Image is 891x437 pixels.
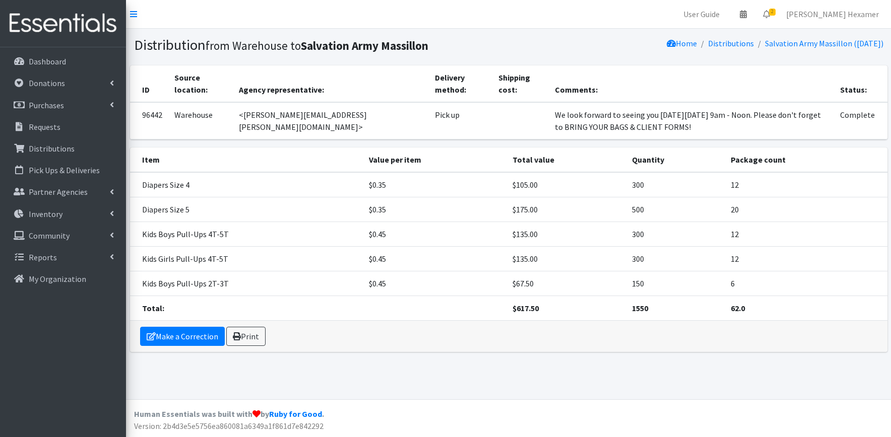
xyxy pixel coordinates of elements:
[29,209,62,219] p: Inventory
[134,409,324,419] strong: Human Essentials was built with by .
[130,148,363,172] th: Item
[725,172,887,197] td: 12
[769,9,776,16] span: 2
[549,102,834,139] td: We look forward to seeing you [DATE][DATE] 9am - Noon. Please don't forget to BRING YOUR BAGS & C...
[130,222,363,246] td: Kids Boys Pull-Ups 4T-5T
[675,4,728,24] a: User Guide
[363,148,506,172] th: Value per item
[834,65,887,102] th: Status:
[134,36,505,54] h1: Distribution
[29,187,88,197] p: Partner Agencies
[506,197,626,222] td: $175.00
[492,65,549,102] th: Shipping cost:
[4,247,122,267] a: Reports
[506,271,626,296] td: $67.50
[130,246,363,271] td: Kids Girls Pull-Ups 4T-5T
[765,38,883,48] a: Salvation Army Massillon ([DATE])
[226,327,266,346] a: Print
[506,222,626,246] td: $135.00
[301,38,428,53] b: Salvation Army Massillon
[834,102,887,139] td: Complete
[725,222,887,246] td: 12
[130,65,168,102] th: ID
[206,38,428,53] small: from Warehouse to
[4,73,122,93] a: Donations
[4,226,122,246] a: Community
[626,271,725,296] td: 150
[233,102,429,139] td: <[PERSON_NAME][EMAIL_ADDRESS][PERSON_NAME][DOMAIN_NAME]>
[731,303,745,313] strong: 62.0
[29,231,70,241] p: Community
[626,172,725,197] td: 300
[269,409,322,419] a: Ruby for Good
[140,327,225,346] a: Make a Correction
[513,303,539,313] strong: $617.50
[626,197,725,222] td: 500
[725,148,887,172] th: Package count
[29,78,65,88] p: Donations
[4,182,122,202] a: Partner Agencies
[363,246,506,271] td: $0.45
[4,160,122,180] a: Pick Ups & Deliveries
[667,38,697,48] a: Home
[363,271,506,296] td: $0.45
[626,148,725,172] th: Quantity
[142,303,164,313] strong: Total:
[429,65,492,102] th: Delivery method:
[233,65,429,102] th: Agency representative:
[755,4,778,24] a: 2
[506,148,626,172] th: Total value
[4,51,122,71] a: Dashboard
[626,222,725,246] td: 300
[549,65,834,102] th: Comments:
[429,102,492,139] td: Pick up
[29,56,66,66] p: Dashboard
[130,102,168,139] td: 96442
[130,197,363,222] td: Diapers Size 5
[4,269,122,289] a: My Organization
[4,204,122,224] a: Inventory
[708,38,754,48] a: Distributions
[29,165,100,175] p: Pick Ups & Deliveries
[4,138,122,159] a: Distributions
[632,303,648,313] strong: 1550
[725,271,887,296] td: 6
[168,65,233,102] th: Source location:
[778,4,887,24] a: [PERSON_NAME] Hexamer
[626,246,725,271] td: 300
[725,197,887,222] td: 20
[130,172,363,197] td: Diapers Size 4
[506,172,626,197] td: $105.00
[4,95,122,115] a: Purchases
[168,102,233,139] td: Warehouse
[363,172,506,197] td: $0.35
[4,117,122,137] a: Requests
[29,100,64,110] p: Purchases
[363,222,506,246] td: $0.45
[29,274,86,284] p: My Organization
[725,246,887,271] td: 12
[363,197,506,222] td: $0.35
[134,421,324,431] span: Version: 2b4d3e5e5756ea860081a6349a1f861d7e842292
[29,122,60,132] p: Requests
[130,271,363,296] td: Kids Boys Pull-Ups 2T-3T
[506,246,626,271] td: $135.00
[29,143,75,154] p: Distributions
[4,7,122,40] img: HumanEssentials
[29,252,57,262] p: Reports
